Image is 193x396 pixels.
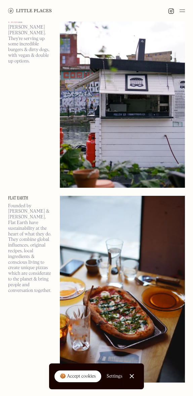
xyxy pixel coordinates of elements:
[131,376,132,377] div: Close Cookie Popup
[107,369,122,384] a: Settings
[54,370,101,383] a: 🍪 Accept cookies
[125,369,139,383] a: Close Cookie Popup
[8,196,52,201] a: Flat Earth
[60,0,185,188] img: Bandito Burger
[60,373,96,380] div: 🍪 Accept cookies
[8,203,52,294] p: Founded by [PERSON_NAME] & [PERSON_NAME], Flat Earth have sustainability at the heart of what the...
[107,374,122,379] div: Settings
[60,196,185,383] img: Flat Earth
[8,8,52,64] p: Bandito Burgers can be found on in [PERSON_NAME] [PERSON_NAME]. They're serving up some incredibl...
